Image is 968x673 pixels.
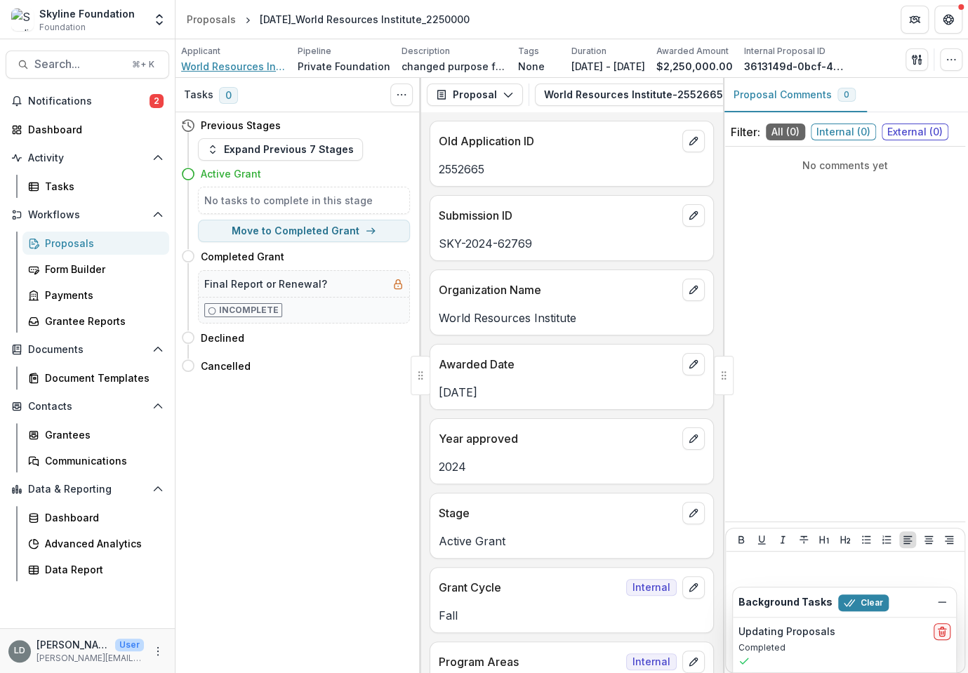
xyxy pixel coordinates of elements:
[201,166,261,181] h4: Active Grant
[731,124,760,140] p: Filter:
[45,288,158,302] div: Payments
[39,21,86,34] span: Foundation
[28,152,147,164] span: Activity
[722,78,867,112] button: Proposal Comments
[811,124,876,140] span: Internal ( 0 )
[181,9,241,29] a: Proposals
[682,576,705,599] button: edit
[150,94,164,108] span: 2
[204,276,327,291] h5: Final Report or Renewal?
[39,6,135,21] div: Skyline Foundation
[733,531,750,548] button: Bold
[439,281,677,298] p: Organization Name
[28,95,150,107] span: Notifications
[28,401,147,413] span: Contacts
[201,359,251,373] h4: Cancelled
[571,59,645,74] p: [DATE] - [DATE]
[22,423,169,446] a: Grantees
[738,597,833,608] h2: Background Tasks
[934,623,950,640] button: delete
[45,562,158,577] div: Data Report
[45,236,158,251] div: Proposals
[22,175,169,198] a: Tasks
[28,484,147,495] span: Data & Reporting
[22,366,169,389] a: Document Templates
[838,594,889,611] button: Clear
[45,314,158,328] div: Grantee Reports
[37,652,144,665] p: [PERSON_NAME][EMAIL_ADDRESS][DOMAIN_NAME]
[6,147,169,169] button: Open Activity
[439,607,705,624] p: Fall
[518,59,545,74] p: None
[45,371,158,385] div: Document Templates
[34,58,124,71] span: Search...
[682,427,705,450] button: edit
[744,59,849,74] p: 3613149d-0bcf-401a-ad27-08c925db24b2
[518,45,539,58] p: Tags
[626,653,677,670] span: Internal
[201,118,281,133] h4: Previous Stages
[882,124,948,140] span: External ( 0 )
[28,209,147,221] span: Workflows
[439,430,677,447] p: Year approved
[682,279,705,301] button: edit
[920,531,937,548] button: Align Center
[941,531,957,548] button: Align Right
[22,449,169,472] a: Communications
[22,232,169,255] a: Proposals
[738,626,835,638] h2: Updating Proposals
[6,51,169,79] button: Search...
[878,531,895,548] button: Ordered List
[682,651,705,673] button: edit
[22,284,169,307] a: Payments
[45,510,158,525] div: Dashboard
[682,204,705,227] button: edit
[738,641,950,654] p: Completed
[298,45,331,58] p: Pipeline
[934,594,950,611] button: Dismiss
[115,639,144,651] p: User
[45,427,158,442] div: Grantees
[439,133,677,149] p: Old Application ID
[390,84,413,106] button: Toggle View Cancelled Tasks
[45,179,158,194] div: Tasks
[731,158,960,173] p: No comments yet
[181,45,220,58] p: Applicant
[22,506,169,529] a: Dashboard
[45,453,158,468] div: Communications
[129,57,157,72] div: ⌘ + K
[219,87,238,104] span: 0
[858,531,875,548] button: Bullet List
[6,204,169,226] button: Open Workflows
[656,45,729,58] p: Awarded Amount
[427,84,523,106] button: Proposal
[204,193,404,208] h5: No tasks to complete in this stage
[45,262,158,276] div: Form Builder
[682,353,705,375] button: edit
[439,235,705,252] p: SKY-2024-62769
[626,579,677,596] span: Internal
[439,384,705,401] p: [DATE]
[150,6,169,34] button: Open entity switcher
[439,161,705,178] p: 2552665
[439,309,705,326] p: World Resources Institute
[402,59,507,74] p: changed purpose from WRI India to India Resources Trust (WRI India) - amended grant agreement in ...
[571,45,606,58] p: Duration
[439,356,677,373] p: Awarded Date
[198,220,410,242] button: Move to Completed Grant
[753,531,770,548] button: Underline
[535,84,766,106] button: World Resources Institute-2552665
[682,130,705,152] button: edit
[6,395,169,418] button: Open Contacts
[774,531,791,548] button: Italicize
[22,558,169,581] a: Data Report
[402,45,450,58] p: Description
[219,304,279,316] p: Incomplete
[181,9,475,29] nav: breadcrumb
[682,502,705,524] button: edit
[14,646,25,655] div: Lisa Dinh
[298,59,390,74] p: Private Foundation
[656,59,733,74] p: $2,250,000.00
[837,531,854,548] button: Heading 2
[439,533,705,549] p: Active Grant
